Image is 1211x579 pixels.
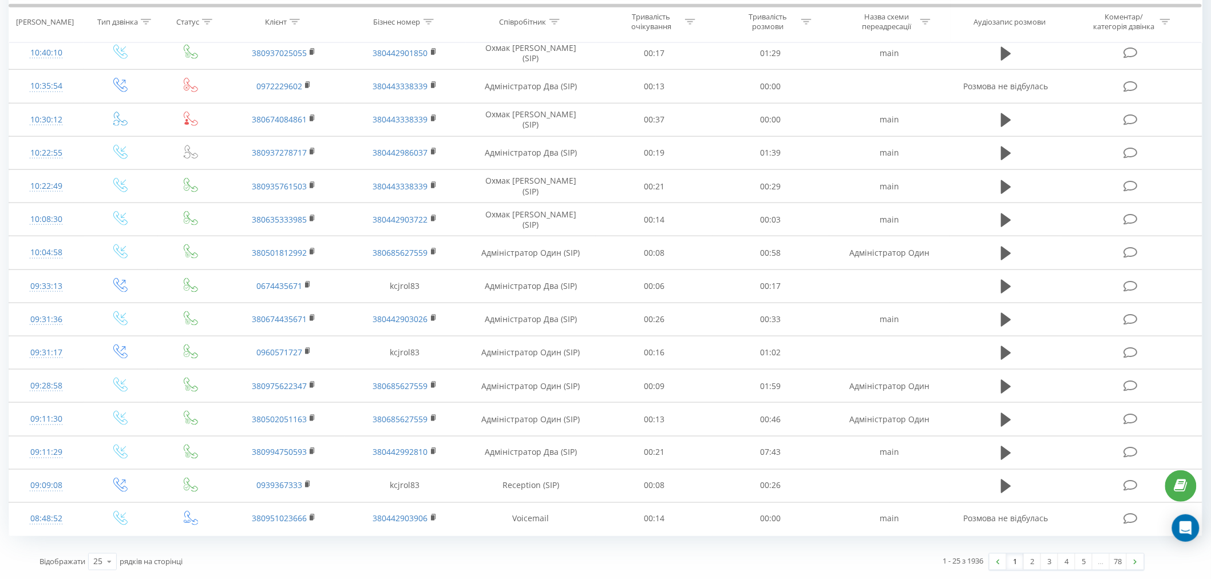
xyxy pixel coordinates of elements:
[97,17,138,26] div: Тип дзвінка
[252,214,307,225] a: 380635333985
[713,70,829,103] td: 00:00
[16,17,74,26] div: [PERSON_NAME]
[596,37,713,70] td: 00:17
[252,414,307,425] a: 380502051163
[596,370,713,403] td: 00:09
[713,269,829,303] td: 00:17
[713,469,829,502] td: 00:26
[465,502,596,536] td: Voicemail
[373,513,428,524] a: 380442903906
[252,181,307,192] a: 380935761503
[176,17,199,26] div: Статус
[596,236,713,269] td: 00:08
[596,502,713,536] td: 00:14
[21,308,72,331] div: 09:31:36
[465,170,596,203] td: Охмак [PERSON_NAME] (SIP)
[373,447,428,458] a: 380442992810
[713,37,829,70] td: 01:29
[256,81,302,92] a: 0972229602
[465,303,596,336] td: Адміністратор Два (SIP)
[345,469,466,502] td: kcjrol83
[21,508,72,530] div: 08:48:52
[713,502,829,536] td: 00:00
[713,436,829,469] td: 07:43
[713,103,829,136] td: 00:00
[829,436,951,469] td: main
[943,556,984,567] div: 1 - 25 з 1936
[1041,554,1058,570] a: 3
[252,147,307,158] a: 380937278717
[256,347,302,358] a: 0960571727
[829,136,951,169] td: main
[21,109,72,131] div: 10:30:12
[252,380,307,391] a: 380975622347
[465,370,596,403] td: Адміністратор Один (SIP)
[252,447,307,458] a: 380994750593
[1075,554,1093,570] a: 5
[373,214,428,225] a: 380442903722
[465,70,596,103] td: Адміністратор Два (SIP)
[373,247,428,258] a: 380685627559
[1093,554,1110,570] div: …
[856,12,917,31] div: Назва схеми переадресації
[465,203,596,236] td: Охмак [PERSON_NAME] (SIP)
[345,269,466,303] td: kcjrol83
[21,275,72,298] div: 09:33:13
[465,103,596,136] td: Охмак [PERSON_NAME] (SIP)
[373,181,428,192] a: 380443338339
[39,557,85,567] span: Відображати
[829,502,951,536] td: main
[465,269,596,303] td: Адміністратор Два (SIP)
[21,408,72,430] div: 09:11:30
[596,203,713,236] td: 00:14
[1110,554,1127,570] a: 78
[596,336,713,369] td: 00:16
[964,81,1048,92] span: Розмова не відбулась
[373,114,428,125] a: 380443338339
[93,556,102,568] div: 25
[374,17,421,26] div: Бізнес номер
[500,17,547,26] div: Співробітник
[465,336,596,369] td: Адміністратор Один (SIP)
[829,170,951,203] td: main
[21,175,72,197] div: 10:22:49
[465,136,596,169] td: Адміністратор Два (SIP)
[596,103,713,136] td: 00:37
[373,314,428,324] a: 380442903026
[373,47,428,58] a: 380442901850
[829,37,951,70] td: main
[713,370,829,403] td: 01:59
[21,75,72,97] div: 10:35:54
[21,375,72,397] div: 09:28:58
[1058,554,1075,570] a: 4
[596,170,713,203] td: 00:21
[120,557,183,567] span: рядків на сторінці
[373,380,428,391] a: 380685627559
[21,208,72,231] div: 10:08:30
[737,12,798,31] div: Тривалість розмови
[465,236,596,269] td: Адміністратор Один (SIP)
[829,103,951,136] td: main
[252,114,307,125] a: 380674084861
[252,513,307,524] a: 380951023666
[465,436,596,469] td: Адміністратор Два (SIP)
[974,17,1046,26] div: Аудіозапис розмови
[373,147,428,158] a: 380442986037
[713,136,829,169] td: 01:39
[964,513,1048,524] span: Розмова не відбулась
[465,469,596,502] td: Reception (SIP)
[21,241,72,264] div: 10:04:58
[713,203,829,236] td: 00:03
[1024,554,1041,570] a: 2
[596,403,713,436] td: 00:13
[256,280,302,291] a: 0674435671
[621,12,682,31] div: Тривалість очікування
[373,81,428,92] a: 380443338339
[713,403,829,436] td: 00:46
[1090,12,1157,31] div: Коментар/категорія дзвінка
[596,70,713,103] td: 00:13
[21,342,72,364] div: 09:31:17
[21,42,72,64] div: 10:40:10
[713,336,829,369] td: 01:02
[596,436,713,469] td: 00:21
